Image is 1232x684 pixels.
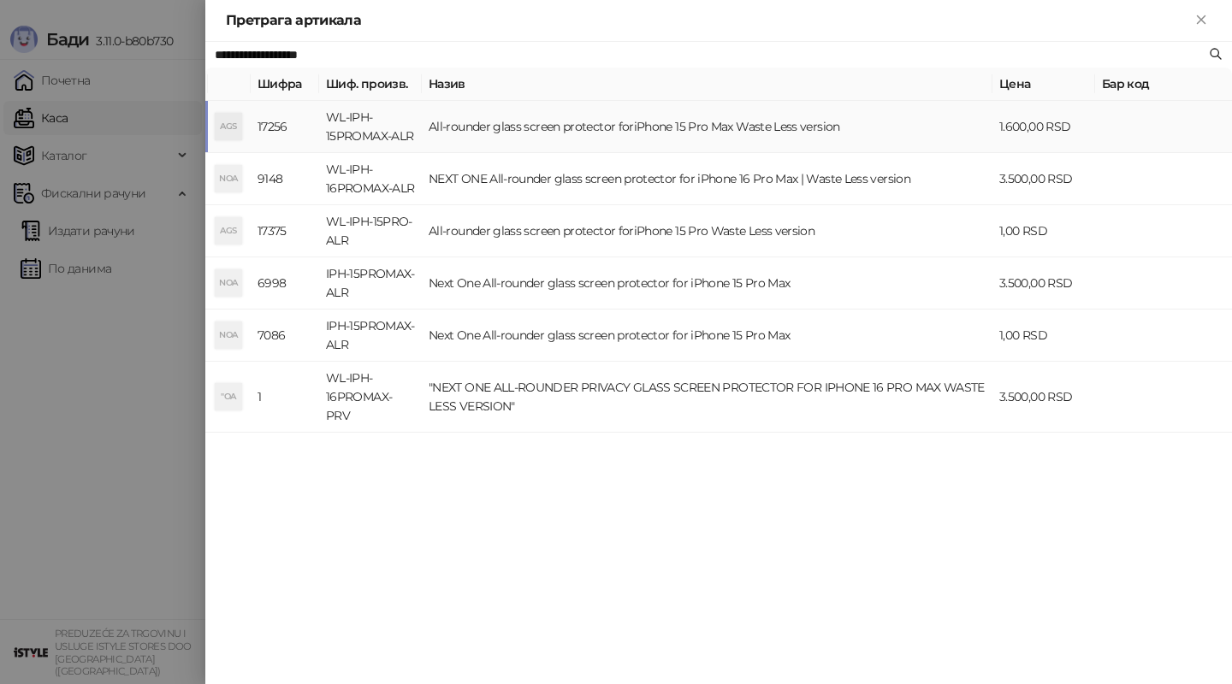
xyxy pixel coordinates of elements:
[251,257,319,310] td: 6998
[422,101,992,153] td: All-rounder glass screen protector foriPhone 15 Pro Max Waste Less version
[215,165,242,192] div: NOA
[215,217,242,245] div: AGS
[992,68,1095,101] th: Цена
[422,362,992,433] td: "NEXT ONE ALL-ROUNDER PRIVACY GLASS SCREEN PROTECTOR FOR IPHONE 16 PRO MAX WASTE LESS VERSION"
[422,68,992,101] th: Назив
[215,269,242,297] div: NOA
[992,205,1095,257] td: 1,00 RSD
[422,153,992,205] td: NEXT ONE All-rounder glass screen protector for iPhone 16 Pro Max | Waste Less version
[422,257,992,310] td: Next One All-rounder glass screen protector for iPhone 15 Pro Max
[319,153,422,205] td: WL-IPH-16PROMAX-ALR
[251,362,319,433] td: 1
[422,205,992,257] td: All-rounder glass screen protector foriPhone 15 Pro Waste Less version
[319,205,422,257] td: WL-IPH-15PRO-ALR
[319,362,422,433] td: WL-IPH-16PROMAX-PRV
[992,362,1095,433] td: 3.500,00 RSD
[215,113,242,140] div: AGS
[226,10,1191,31] div: Претрага артикала
[422,310,992,362] td: Next One All-rounder glass screen protector for iPhone 15 Pro Max
[319,68,422,101] th: Шиф. произв.
[992,310,1095,362] td: 1,00 RSD
[992,153,1095,205] td: 3.500,00 RSD
[215,383,242,410] div: "OA
[215,321,242,349] div: NOA
[1095,68,1232,101] th: Бар код
[251,153,319,205] td: 9148
[251,101,319,153] td: 17256
[319,101,422,153] td: WL-IPH-15PROMAX-ALR
[251,205,319,257] td: 17375
[319,257,422,310] td: IPH-15PROMAX-ALR
[251,310,319,362] td: 7086
[251,68,319,101] th: Шифра
[319,310,422,362] td: IPH-15PROMAX-ALR
[992,101,1095,153] td: 1.600,00 RSD
[1191,10,1211,31] button: Close
[992,257,1095,310] td: 3.500,00 RSD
